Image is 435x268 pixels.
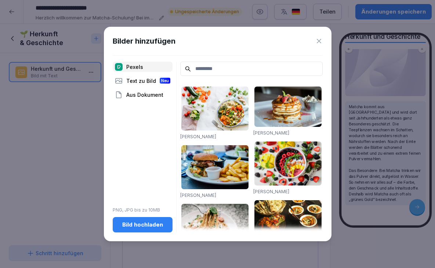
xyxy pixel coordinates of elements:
a: [PERSON_NAME] [253,189,289,194]
p: PNG, JPG bis zu 10MB [113,207,173,213]
img: pexels-photo-958545.jpeg [254,200,322,237]
a: [PERSON_NAME] [180,192,216,198]
div: Pexels [113,62,173,72]
img: pexels-photo-70497.jpeg [181,145,249,189]
div: Aus Dokument [113,89,173,100]
button: Bild hochladen [113,217,173,232]
img: pexels-photo-1279330.jpeg [181,204,249,248]
a: [PERSON_NAME] [180,134,216,139]
img: pexels-photo-376464.jpeg [254,87,322,126]
a: [PERSON_NAME] [253,130,289,136]
div: Text zu Bild [113,76,173,86]
img: pexels.png [115,63,123,71]
div: Neu [160,78,170,84]
img: pexels-photo-1640777.jpeg [181,87,249,131]
div: Bild hochladen [119,221,167,229]
img: pexels-photo-1099680.jpeg [254,142,322,186]
h1: Bilder hinzufügen [113,36,175,47]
